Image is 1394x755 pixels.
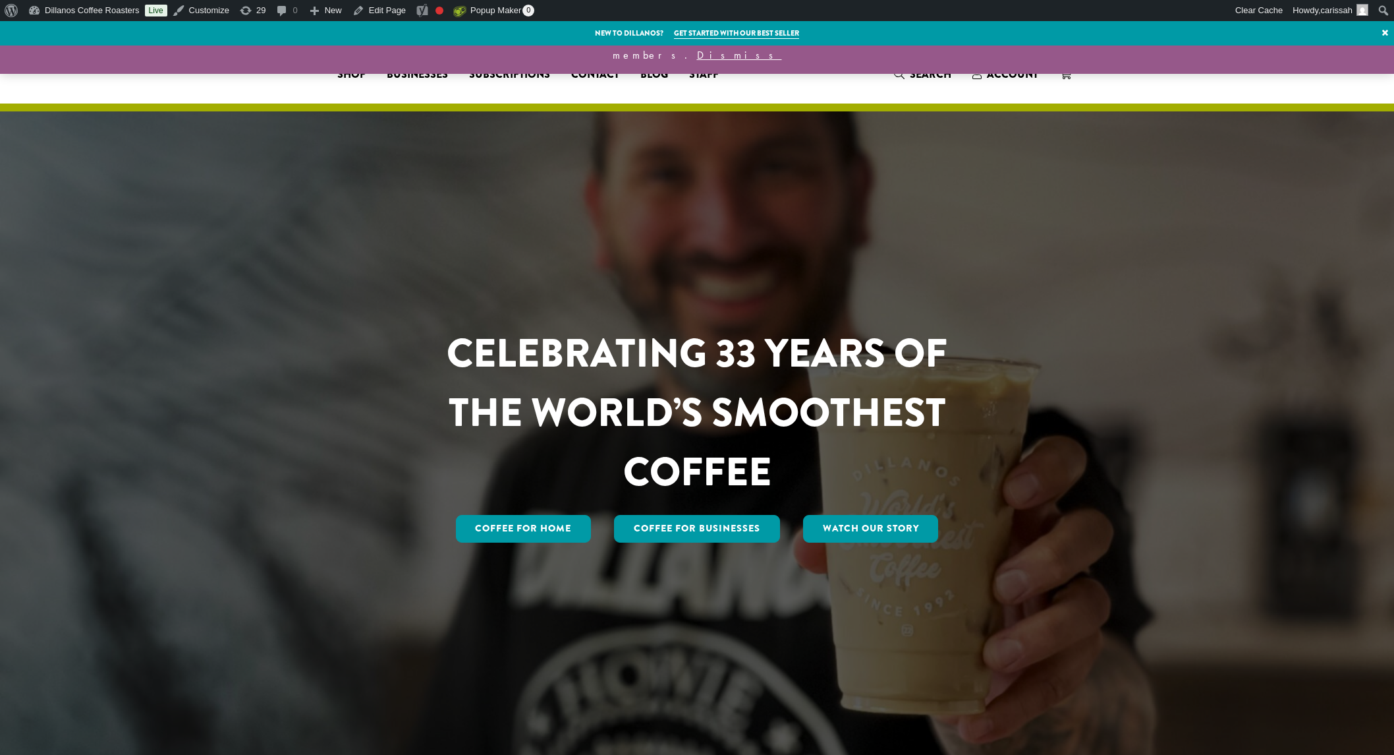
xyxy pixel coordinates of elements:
[1321,5,1352,15] span: carissah
[614,515,780,543] a: Coffee For Businesses
[571,67,619,83] span: Contact
[337,67,366,83] span: Shop
[522,5,534,16] span: 0
[679,64,729,85] a: Staff
[456,515,592,543] a: Coffee for Home
[697,48,782,62] a: Dismiss
[327,64,376,85] a: Shop
[689,67,719,83] span: Staff
[883,63,962,85] a: Search
[674,28,799,39] a: Get started with our best seller
[387,67,448,83] span: Businesses
[803,515,939,543] a: Watch Our Story
[435,7,443,15] div: Focus keyphrase not set
[469,67,550,83] span: Subscriptions
[1376,21,1394,45] a: ×
[910,67,951,82] span: Search
[408,324,986,502] h1: CELEBRATING 33 YEARS OF THE WORLD’S SMOOTHEST COFFEE
[987,67,1038,82] span: Account
[145,5,167,16] a: Live
[640,67,668,83] span: Blog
